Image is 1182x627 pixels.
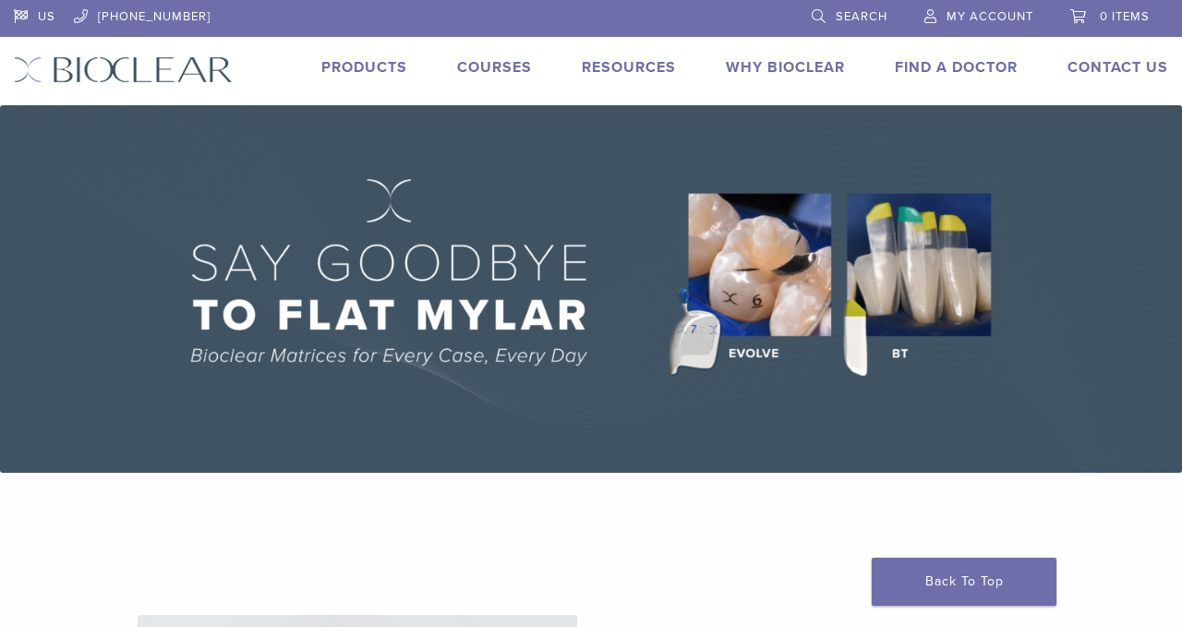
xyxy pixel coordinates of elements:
[836,9,887,24] span: Search
[947,9,1033,24] span: My Account
[14,56,233,83] img: Bioclear
[726,58,845,77] a: Why Bioclear
[457,58,532,77] a: Courses
[321,58,407,77] a: Products
[872,558,1056,606] a: Back To Top
[1067,58,1168,77] a: Contact Us
[582,58,676,77] a: Resources
[1100,9,1150,24] span: 0 items
[895,58,1018,77] a: Find A Doctor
